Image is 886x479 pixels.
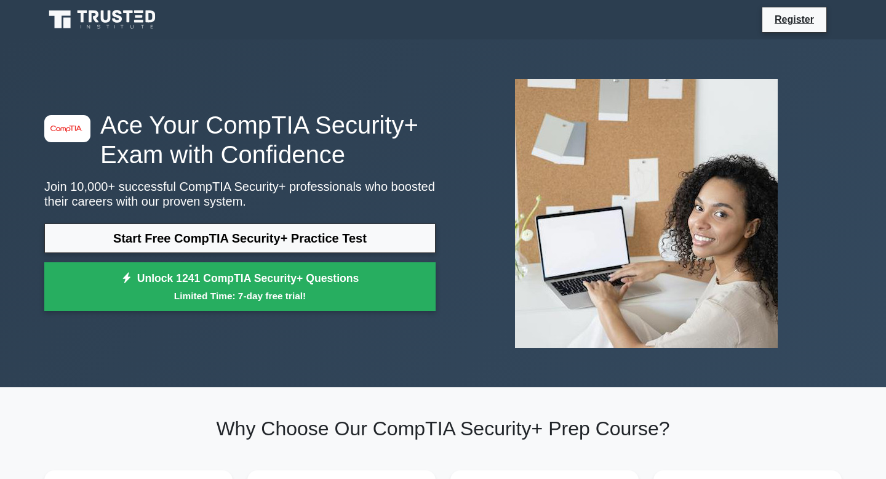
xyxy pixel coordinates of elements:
[44,179,436,209] p: Join 10,000+ successful CompTIA Security+ professionals who boosted their careers with our proven...
[60,289,420,303] small: Limited Time: 7-day free trial!
[44,110,436,169] h1: Ace Your CompTIA Security+ Exam with Confidence
[44,223,436,253] a: Start Free CompTIA Security+ Practice Test
[767,12,821,27] a: Register
[44,262,436,312] a: Unlock 1241 CompTIA Security+ QuestionsLimited Time: 7-day free trial!
[44,417,842,440] h2: Why Choose Our CompTIA Security+ Prep Course?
